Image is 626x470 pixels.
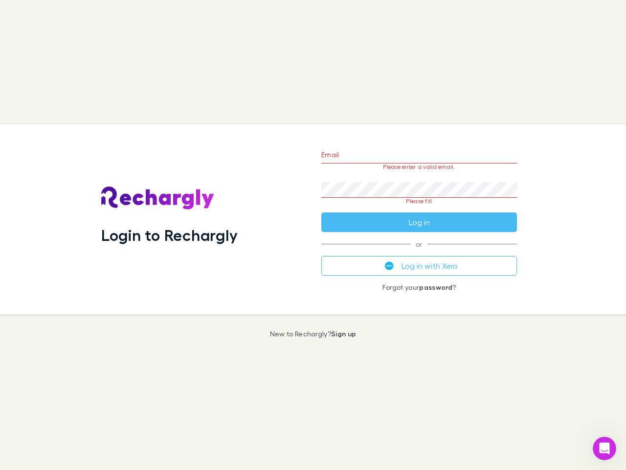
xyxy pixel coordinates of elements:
[321,198,517,205] p: Please fill
[385,261,394,270] img: Xero's logo
[321,256,517,276] button: Log in with Xero
[331,329,356,338] a: Sign up
[593,437,616,460] iframe: Intercom live chat
[101,226,238,244] h1: Login to Rechargly
[101,187,215,210] img: Rechargly's Logo
[321,283,517,291] p: Forgot your ?
[321,164,517,170] p: Please enter a valid email.
[419,283,452,291] a: password
[321,212,517,232] button: Log in
[270,330,357,338] p: New to Rechargly?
